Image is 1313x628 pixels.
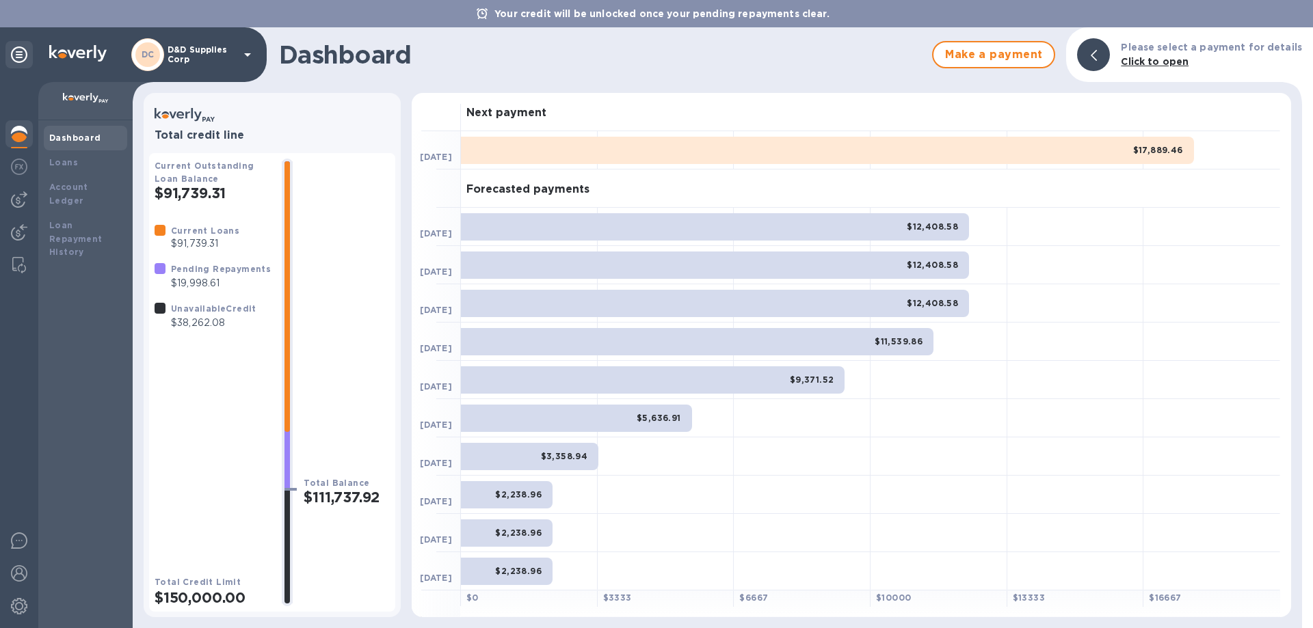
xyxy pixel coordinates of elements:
[1121,56,1189,67] b: Click to open
[466,592,479,603] b: $ 0
[155,577,241,587] b: Total Credit Limit
[420,573,452,583] b: [DATE]
[1149,592,1181,603] b: $ 16667
[466,107,546,120] h3: Next payment
[155,185,271,202] h2: $91,739.31
[171,226,239,236] b: Current Loans
[495,566,542,576] b: $2,238.96
[875,336,923,346] b: $11,539.86
[420,381,452,392] b: [DATE]
[944,46,1043,63] span: Make a payment
[304,478,369,488] b: Total Balance
[171,276,271,290] p: $19,998.61
[466,183,589,196] h3: Forecasted payments
[155,589,271,606] h2: $150,000.00
[495,489,542,500] b: $2,238.96
[420,420,452,430] b: [DATE]
[171,316,256,330] p: $38,262.08
[1133,145,1183,155] b: $17,889.46
[932,41,1055,68] button: Make a payment
[907,221,958,232] b: $12,408.58
[494,8,830,19] b: Your credit will be unlocked once your pending repayments clear.
[171,264,271,274] b: Pending Repayments
[279,40,925,69] h1: Dashboard
[907,298,958,308] b: $12,408.58
[171,236,239,251] p: $91,739.31
[171,303,256,314] b: Unavailable Credit
[168,45,236,64] p: D&D Supplies Corp
[420,534,452,545] b: [DATE]
[49,133,101,143] b: Dashboard
[637,413,681,423] b: $5,636.91
[49,157,78,167] b: Loans
[1121,42,1302,53] b: Please select a payment for details
[907,260,958,270] b: $12,408.58
[541,451,588,461] b: $3,358.94
[49,45,107,62] img: Logo
[420,305,452,315] b: [DATE]
[790,374,834,385] b: $9,371.52
[739,592,768,603] b: $ 6667
[495,528,542,538] b: $2,238.96
[5,41,33,68] div: Unpin categories
[420,228,452,238] b: [DATE]
[603,592,632,603] b: $ 3333
[11,159,27,175] img: Foreign exchange
[420,343,452,353] b: [DATE]
[876,592,911,603] b: $ 10000
[155,161,254,184] b: Current Outstanding Loan Balance
[420,496,452,506] b: [DATE]
[420,267,452,277] b: [DATE]
[1013,592,1045,603] b: $ 13333
[49,182,88,206] b: Account Ledger
[142,49,155,59] b: DC
[420,152,452,162] b: [DATE]
[49,220,103,258] b: Loan Repayment History
[420,458,452,468] b: [DATE]
[155,129,390,142] h3: Total credit line
[304,489,390,506] h2: $111,737.92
